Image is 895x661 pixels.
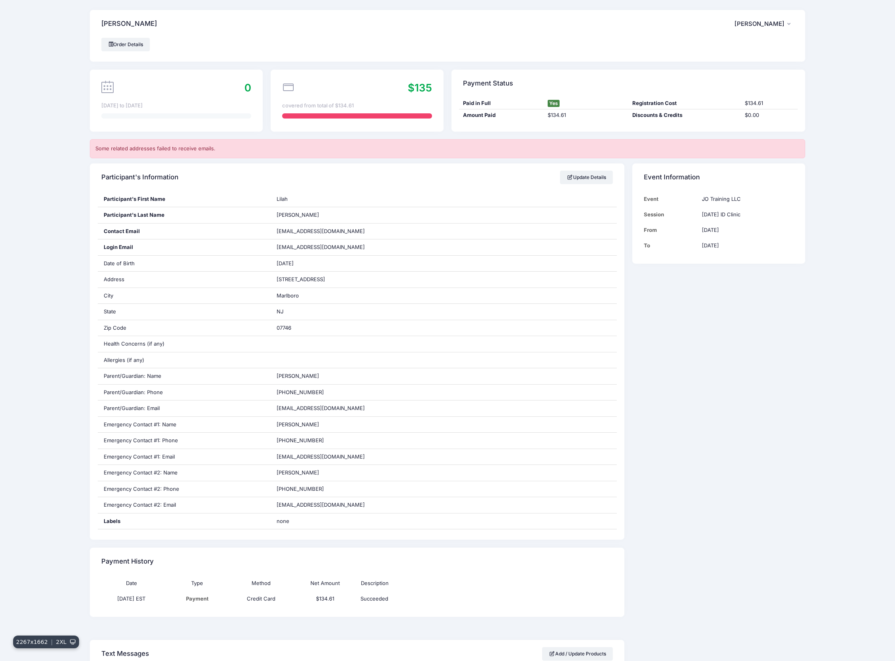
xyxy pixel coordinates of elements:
[98,497,271,513] div: Emergency Contact #2: Email
[548,100,560,107] span: Yes
[98,320,271,336] div: Zip Code
[98,224,271,239] div: Contact Email
[644,238,698,253] td: To
[277,243,376,251] span: [EMAIL_ADDRESS][DOMAIN_NAME]
[244,82,251,94] span: 0
[293,591,357,607] td: $134.61
[98,385,271,400] div: Parent/Guardian: Phone
[698,238,794,253] td: [DATE]
[101,13,157,35] h4: [PERSON_NAME]
[644,166,700,189] h4: Event Information
[277,228,365,234] span: [EMAIL_ADDRESS][DOMAIN_NAME]
[628,99,741,107] div: Registration Cost
[98,304,271,320] div: State
[277,260,294,266] span: [DATE]
[741,111,798,119] div: $0.00
[644,207,698,222] td: Session
[282,102,432,110] div: covered from total of $134.61
[698,207,794,222] td: [DATE] ID Clinic
[98,400,271,416] div: Parent/Guardian: Email
[734,20,785,27] span: [PERSON_NAME]
[698,191,794,207] td: JO Training LLC
[165,591,229,607] td: Payment
[101,166,178,189] h4: Participant's Information
[277,502,365,508] span: [EMAIL_ADDRESS][DOMAIN_NAME]
[277,469,319,476] span: [PERSON_NAME]
[628,111,741,119] div: Discounts & Credits
[101,550,154,573] h4: Payment History
[277,389,324,395] span: [PHONE_NUMBER]
[101,591,165,607] td: [DATE] EST
[98,191,271,207] div: Participant's First Name
[277,421,319,428] span: [PERSON_NAME]
[277,437,324,443] span: [PHONE_NUMBER]
[98,336,271,352] div: Health Concerns (if any)
[98,481,271,497] div: Emergency Contact #2: Phone
[277,325,291,331] span: 07746
[357,575,549,591] th: Description
[277,373,319,379] span: [PERSON_NAME]
[542,647,613,661] a: Add / Update Products
[101,38,150,51] a: Order Details
[560,171,613,184] a: Update Details
[698,222,794,238] td: [DATE]
[98,417,271,433] div: Emergency Contact #1: Name
[98,239,271,255] div: Login Email
[98,449,271,465] div: Emergency Contact #1: Email
[98,288,271,304] div: City
[277,212,319,218] span: [PERSON_NAME]
[101,575,165,591] th: Date
[459,111,544,119] div: Amount Paid
[98,256,271,272] div: Date of Birth
[463,72,513,95] h4: Payment Status
[408,82,432,94] span: $135
[229,575,293,591] th: Method
[98,207,271,223] div: Participant's Last Name
[459,99,544,107] div: Paid in Full
[741,99,798,107] div: $134.61
[277,405,365,411] span: [EMAIL_ADDRESS][DOMAIN_NAME]
[98,272,271,288] div: Address
[277,308,283,315] span: NJ
[734,15,794,33] button: [PERSON_NAME]
[98,368,271,384] div: Parent/Guardian: Name
[357,591,549,607] td: Succeeded
[98,433,271,449] div: Emergency Contact #1: Phone
[277,276,325,282] span: [STREET_ADDRESS]
[277,196,288,202] span: Lilah
[544,111,628,119] div: $134.61
[293,575,357,591] th: Net Amount
[98,465,271,481] div: Emergency Contact #2: Name
[229,591,293,607] td: Credit Card
[277,486,324,492] span: [PHONE_NUMBER]
[277,517,376,525] span: none
[98,352,271,368] div: Allergies (if any)
[644,191,698,207] td: Event
[277,292,299,299] span: Marlboro
[101,102,251,110] div: [DATE] to [DATE]
[277,453,365,460] span: [EMAIL_ADDRESS][DOMAIN_NAME]
[90,139,805,158] div: Some related addresses failed to receive emails.
[165,575,229,591] th: Type
[98,513,271,529] div: Labels
[644,222,698,238] td: From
